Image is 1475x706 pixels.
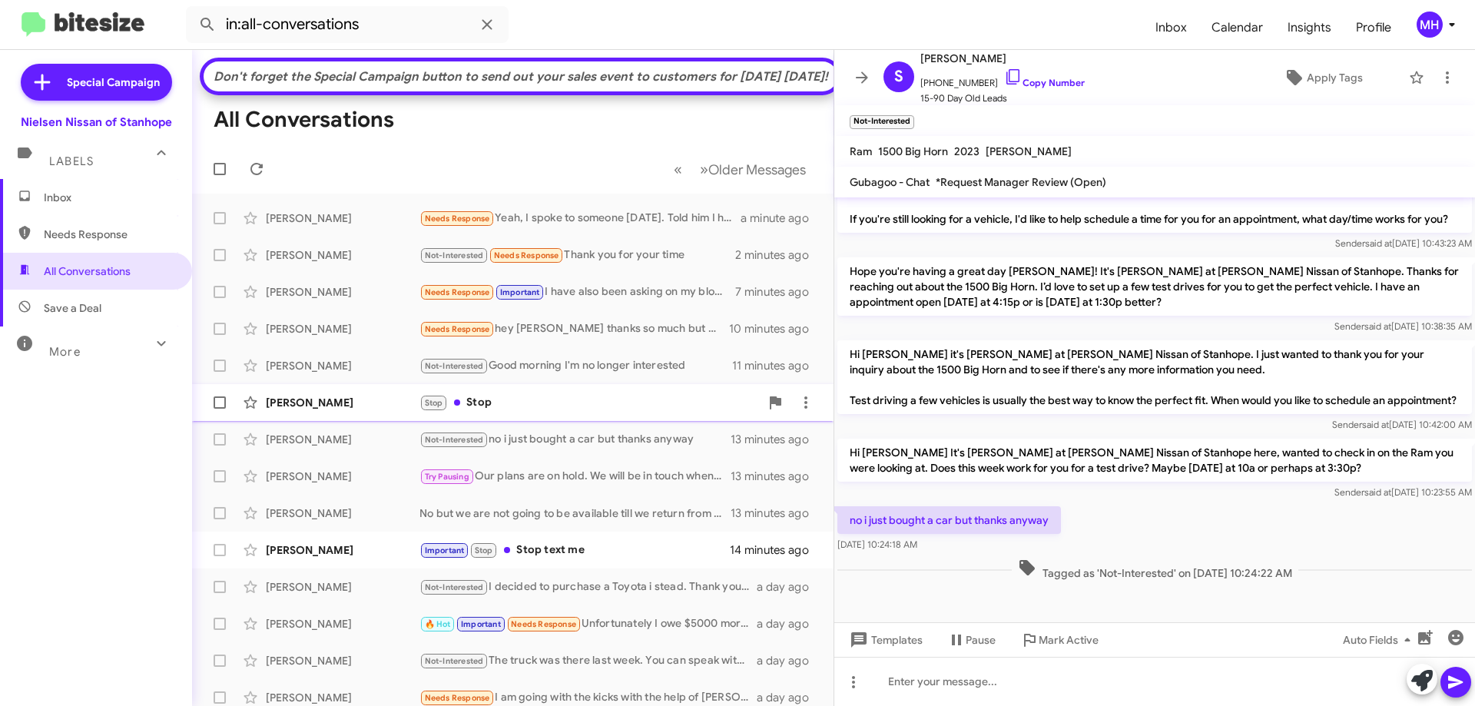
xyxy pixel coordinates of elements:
[419,505,731,521] div: No but we are not going to be available till we return from our trip sometime beginning of Nov.
[266,432,419,447] div: [PERSON_NAME]
[419,210,741,227] div: Yeah, I spoke to someone [DATE]. Told him I have his contact when I'm ready to purchase. I'll cal...
[419,394,760,412] div: Stop
[1335,237,1472,249] span: Sender [DATE] 10:43:23 AM
[850,144,872,158] span: Ram
[49,154,94,168] span: Labels
[266,579,419,595] div: [PERSON_NAME]
[425,361,484,371] span: Not-Interested
[1275,5,1344,50] a: Insights
[1344,5,1404,50] span: Profile
[461,619,501,629] span: Important
[1143,5,1199,50] a: Inbox
[266,210,419,226] div: [PERSON_NAME]
[419,283,735,301] div: I have also been asking on my blog if other people have had issues, I don't seem to be the only o...
[266,284,419,300] div: [PERSON_NAME]
[266,505,419,521] div: [PERSON_NAME]
[700,160,708,179] span: »
[419,652,757,670] div: The truck was there last week. You can speak with [PERSON_NAME] and if you need to see it again, ...
[419,357,732,375] div: Good morning I'm no longer interested
[419,578,757,596] div: I decided to purchase a Toyota i stead. Thank you anyway
[731,505,821,521] div: 13 minutes ago
[735,247,821,263] div: 2 minutes ago
[708,161,806,178] span: Older Messages
[425,287,490,297] span: Needs Response
[731,432,821,447] div: 13 minutes ago
[837,539,917,550] span: [DATE] 10:24:18 AM
[1244,64,1401,91] button: Apply Tags
[837,439,1472,482] p: Hi [PERSON_NAME] It's [PERSON_NAME] at [PERSON_NAME] Nissan of Stanhope here, wanted to check in ...
[850,115,914,129] small: Not-Interested
[1343,626,1417,654] span: Auto Fields
[500,287,540,297] span: Important
[1364,320,1391,332] span: said at
[425,250,484,260] span: Not-Interested
[1004,77,1085,88] a: Copy Number
[1334,320,1472,332] span: Sender [DATE] 10:38:35 AM
[735,284,821,300] div: 7 minutes ago
[425,214,490,224] span: Needs Response
[425,472,469,482] span: Try Pausing
[850,175,930,189] span: Gubagoo - Chat
[1039,626,1099,654] span: Mark Active
[954,144,979,158] span: 2023
[1334,486,1472,498] span: Sender [DATE] 10:23:55 AM
[847,626,923,654] span: Templates
[494,250,559,260] span: Needs Response
[419,431,731,449] div: no i just bought a car but thanks anyway
[186,6,509,43] input: Search
[266,653,419,668] div: [PERSON_NAME]
[419,247,735,264] div: Thank you for your time
[425,545,465,555] span: Important
[732,358,821,373] div: 11 minutes ago
[1012,559,1298,581] span: Tagged as 'Not-Interested' on [DATE] 10:24:22 AM
[211,69,830,85] div: Don't forget the Special Campaign button to send out your sales event to customers for [DATE] [DA...
[44,227,174,242] span: Needs Response
[986,144,1072,158] span: [PERSON_NAME]
[1307,64,1363,91] span: Apply Tags
[920,68,1085,91] span: [PHONE_NUMBER]
[266,395,419,410] div: [PERSON_NAME]
[1199,5,1275,50] a: Calendar
[425,398,443,408] span: Stop
[44,264,131,279] span: All Conversations
[1404,12,1458,38] button: MH
[757,616,821,631] div: a day ago
[511,619,576,629] span: Needs Response
[674,160,682,179] span: «
[44,190,174,205] span: Inbox
[878,144,948,158] span: 1500 Big Horn
[266,542,419,558] div: [PERSON_NAME]
[920,91,1085,106] span: 15-90 Day Old Leads
[757,653,821,668] div: a day ago
[266,358,419,373] div: [PERSON_NAME]
[665,154,691,185] button: Previous
[419,468,731,486] div: Our plans are on hold. We will be in touch when we are ready.
[966,626,996,654] span: Pause
[834,626,935,654] button: Templates
[1364,486,1391,498] span: said at
[935,626,1008,654] button: Pause
[729,321,821,336] div: 10 minutes ago
[21,64,172,101] a: Special Campaign
[266,247,419,263] div: [PERSON_NAME]
[757,690,821,705] div: a day ago
[691,154,815,185] button: Next
[730,542,821,558] div: 14 minutes ago
[266,469,419,484] div: [PERSON_NAME]
[419,542,730,559] div: Stop text me
[1008,626,1111,654] button: Mark Active
[665,154,815,185] nav: Page navigation example
[425,619,451,629] span: 🔥 Hot
[425,582,484,592] span: Not-Interested
[837,257,1472,316] p: Hope you're having a great day [PERSON_NAME]! It's [PERSON_NAME] at [PERSON_NAME] Nissan of Stanh...
[44,300,101,316] span: Save a Deal
[475,545,493,555] span: Stop
[419,320,729,338] div: hey [PERSON_NAME] thanks so much but unfortunately im not in the market to buy a new car right no...
[1331,626,1429,654] button: Auto Fields
[214,108,394,132] h1: All Conversations
[425,656,484,666] span: Not-Interested
[67,75,160,90] span: Special Campaign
